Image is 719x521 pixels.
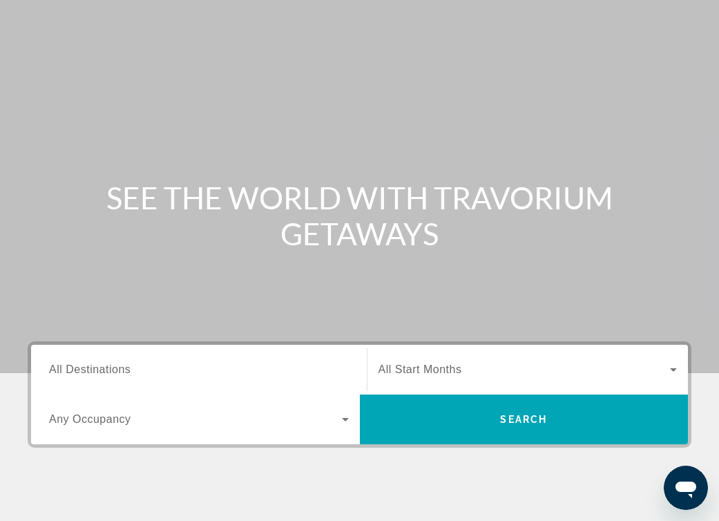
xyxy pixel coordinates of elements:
span: All Destinations [49,363,131,375]
span: Any Occupancy [49,413,131,425]
button: Search [360,395,689,444]
span: All Start Months [378,363,462,375]
span: Search [500,414,547,425]
iframe: Button to launch messaging window [664,466,708,510]
h1: SEE THE WORLD WITH TRAVORIUM GETAWAYS [101,180,619,252]
input: Select destination [49,362,349,379]
div: Search widget [31,345,688,444]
